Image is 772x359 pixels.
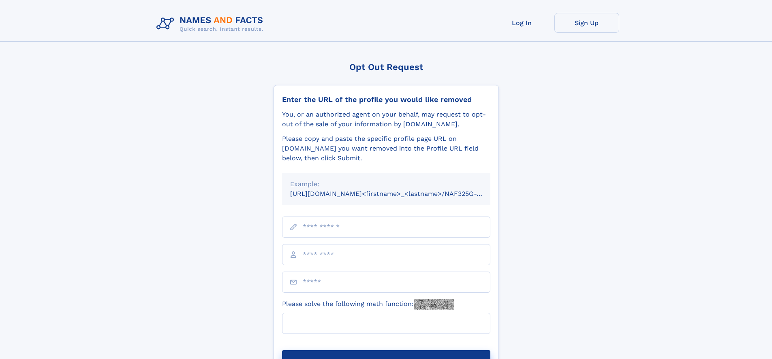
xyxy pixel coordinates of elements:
[290,190,506,198] small: [URL][DOMAIN_NAME]<firstname>_<lastname>/NAF325G-xxxxxxxx
[282,134,490,163] div: Please copy and paste the specific profile page URL on [DOMAIN_NAME] you want removed into the Pr...
[282,299,454,310] label: Please solve the following math function:
[290,179,482,189] div: Example:
[274,62,499,72] div: Opt Out Request
[490,13,554,33] a: Log In
[282,110,490,129] div: You, or an authorized agent on your behalf, may request to opt-out of the sale of your informatio...
[153,13,270,35] img: Logo Names and Facts
[554,13,619,33] a: Sign Up
[282,95,490,104] div: Enter the URL of the profile you would like removed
